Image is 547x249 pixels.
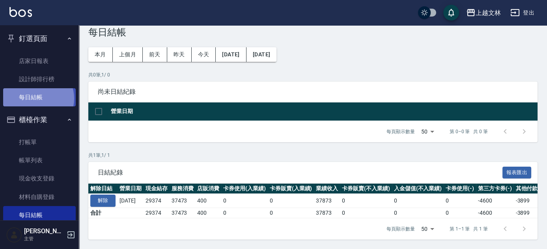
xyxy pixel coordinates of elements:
td: 0 [268,208,314,218]
h3: 每日結帳 [88,27,538,38]
a: 打帳單 [3,133,76,151]
td: -4600 [476,194,514,208]
th: 第三方卡券(-) [476,184,514,194]
button: 上個月 [113,47,143,62]
td: [DATE] [118,194,144,208]
td: 0 [340,194,392,208]
th: 營業日期 [109,102,538,121]
button: 報表匯出 [502,167,532,179]
td: -4600 [476,208,514,218]
th: 業績收入 [314,184,340,194]
td: 29374 [144,208,170,218]
td: 0 [221,208,268,218]
td: 37473 [170,208,196,218]
td: 0 [444,194,476,208]
a: 現金收支登錄 [3,169,76,188]
th: 解除日結 [88,184,118,194]
p: 第 1–1 筆 共 1 筆 [450,225,488,232]
td: 合計 [88,208,118,218]
span: 尚未日結紀錄 [98,88,528,96]
button: 本月 [88,47,113,62]
th: 入金儲值(不入業績) [392,184,444,194]
p: 主管 [24,235,64,242]
p: 共 0 筆, 1 / 0 [88,71,538,78]
div: 上越文林 [476,8,501,18]
td: 37873 [314,194,340,208]
a: 帳單列表 [3,151,76,169]
th: 營業日期 [118,184,144,194]
p: 每頁顯示數量 [386,128,415,135]
button: [DATE] [216,47,246,62]
div: 50 [418,121,437,142]
a: 每日結帳 [3,88,76,106]
td: 0 [392,208,444,218]
button: 上越文林 [463,5,504,21]
td: 400 [195,194,221,208]
button: 釘選頁面 [3,28,76,49]
h5: [PERSON_NAME] [24,227,64,235]
a: 設計師排行榜 [3,70,76,88]
button: 櫃檯作業 [3,110,76,130]
button: 解除 [90,195,116,207]
th: 卡券販賣(不入業績) [340,184,392,194]
td: 0 [340,208,392,218]
td: 0 [268,194,314,208]
img: Logo [9,7,32,17]
th: 店販消費 [195,184,221,194]
a: 材料自購登錄 [3,188,76,206]
button: [DATE] [246,47,276,62]
td: 400 [195,208,221,218]
button: save [443,5,459,20]
th: 現金結存 [144,184,170,194]
img: Person [6,227,22,243]
p: 每頁顯示數量 [386,225,415,232]
button: 前天 [143,47,167,62]
span: 日結紀錄 [98,169,502,177]
td: 0 [444,208,476,218]
th: 卡券使用(入業績) [221,184,268,194]
td: 29374 [144,194,170,208]
div: 50 [418,218,437,240]
p: 共 1 筆, 1 / 1 [88,152,538,159]
p: 第 0–0 筆 共 0 筆 [450,128,488,135]
td: 37873 [314,208,340,218]
a: 報表匯出 [502,168,532,176]
th: 卡券使用(-) [444,184,476,194]
td: 0 [392,194,444,208]
td: 0 [221,194,268,208]
th: 卡券販賣(入業績) [268,184,314,194]
a: 店家日報表 [3,52,76,70]
button: 登出 [507,6,538,20]
button: 昨天 [167,47,192,62]
button: 今天 [192,47,216,62]
th: 服務消費 [170,184,196,194]
td: 37473 [170,194,196,208]
a: 每日結帳 [3,206,76,224]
